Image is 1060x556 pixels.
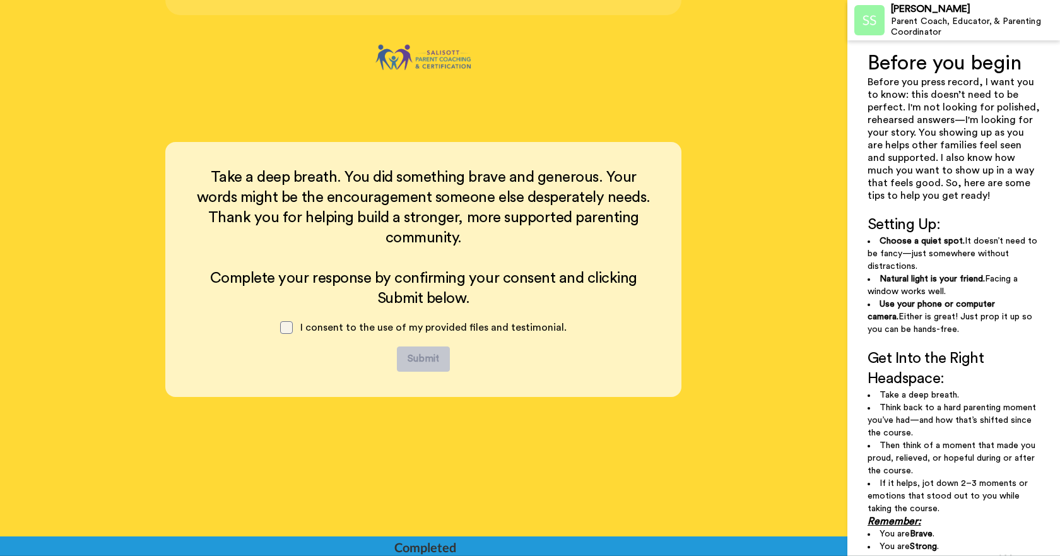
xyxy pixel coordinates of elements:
span: Get Into the Right Headspace: [868,351,987,386]
span: . [933,529,934,538]
img: Profile Image [854,5,885,35]
span: Then think of a moment that made you proud, relieved, or hopeful during or after the course. [868,441,1038,475]
span: Setting Up: [868,217,941,232]
span: . [937,542,939,551]
span: Before you begin [868,53,1022,73]
span: Take a deep breath. You did something brave and generous. Your words might be the encouragement s... [197,170,654,245]
span: I consent to the use of my provided files and testimonial. [300,322,567,333]
span: Strong [910,542,937,551]
span: It doesn’t need to be fancy—just somewhere without distractions. [868,237,1040,271]
div: Completed [394,538,455,556]
span: You are [880,542,910,551]
span: Choose a quiet spot. [880,237,965,245]
div: Parent Coach, Educator, & Parenting Coordinator [891,16,1059,38]
span: Either is great! Just prop it up so you can be hands-free. [868,312,1035,334]
span: Brave [910,529,933,538]
span: Before you press record, I want you to know: this doesn’t need to be perfect. I'm not looking for... [868,77,1042,201]
div: [PERSON_NAME] [891,3,1059,15]
span: Complete your response by confirming your consent and clicking Submit below. [210,271,641,306]
span: Remember: [868,516,921,526]
span: Think back to a hard parenting moment you’ve had—and how that’s shifted since the course. [868,403,1039,437]
span: If it helps, jot down 2–3 moments or emotions that stood out to you while taking the course. [868,479,1030,513]
span: Natural light is your friend. [880,275,985,283]
span: Use your phone or computer camera. [868,300,998,321]
span: Take a deep breath. [880,391,959,399]
button: Submit [397,346,450,372]
span: You are [880,529,910,538]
